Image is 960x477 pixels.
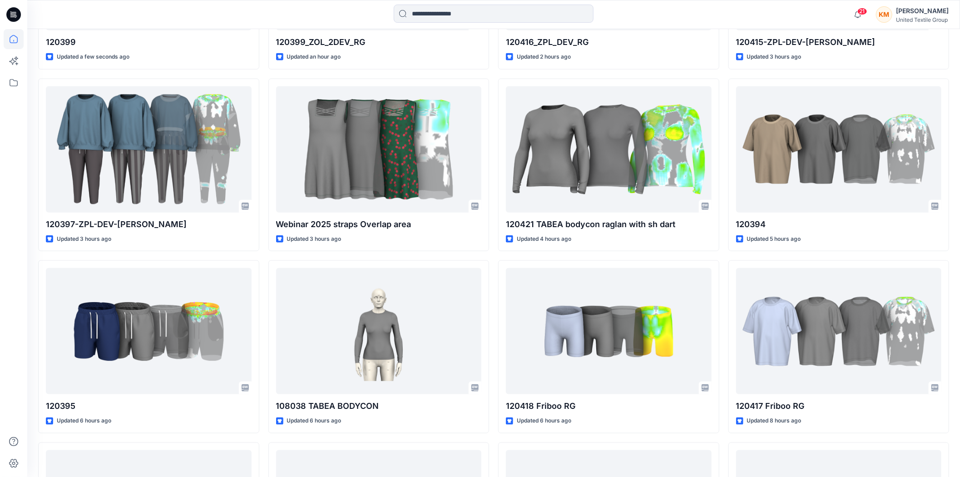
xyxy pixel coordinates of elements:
[506,36,712,49] p: 120416_ZPL_DEV_RG
[876,6,892,23] div: KM
[736,218,942,231] p: 120394
[57,52,129,62] p: Updated a few seconds ago
[506,218,712,231] p: 120421 TABEA bodycon raglan with sh dart
[57,416,111,426] p: Updated 6 hours ago
[736,36,942,49] p: 120415-ZPL-DEV-[PERSON_NAME]
[276,268,482,394] a: 108038 TABEA BODYCON
[276,36,482,49] p: 120399_ZOL_2DEV_RG
[57,234,111,244] p: Updated 3 hours ago
[736,268,942,394] a: 120417 Friboo RG
[517,416,571,426] p: Updated 6 hours ago
[276,218,482,231] p: Webinar 2025 straps Overlap area
[747,416,802,426] p: Updated 8 hours ago
[896,5,949,16] div: [PERSON_NAME]
[46,400,252,412] p: 120395
[506,86,712,213] a: 120421 TABEA bodycon raglan with sh dart
[46,218,252,231] p: 120397-ZPL-DEV-[PERSON_NAME]
[747,52,802,62] p: Updated 3 hours ago
[736,86,942,213] a: 120394
[517,234,571,244] p: Updated 4 hours ago
[46,268,252,394] a: 120395
[896,16,949,23] div: United Textile Group
[287,52,341,62] p: Updated an hour ago
[276,400,482,412] p: 108038 TABEA BODYCON
[736,400,942,412] p: 120417 Friboo RG
[46,86,252,213] a: 120397-ZPL-DEV-RG-JB
[747,234,801,244] p: Updated 5 hours ago
[506,268,712,394] a: 120418 Friboo RG
[506,400,712,412] p: 120418 Friboo RG
[46,36,252,49] p: 120399
[287,234,341,244] p: Updated 3 hours ago
[276,86,482,213] a: Webinar 2025 straps Overlap area
[857,8,867,15] span: 21
[287,416,341,426] p: Updated 6 hours ago
[517,52,571,62] p: Updated 2 hours ago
